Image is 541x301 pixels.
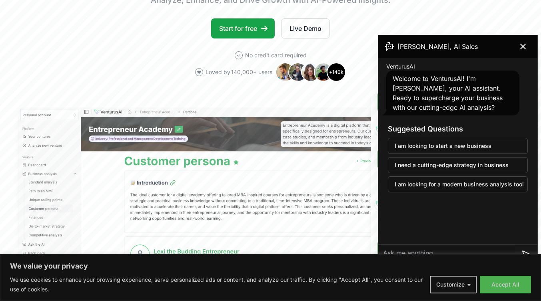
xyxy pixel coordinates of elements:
[388,123,528,135] h3: Suggested Questions
[10,261,531,271] p: We value your privacy
[386,63,415,71] span: VenturusAI
[397,42,478,51] span: [PERSON_NAME], AI Sales
[388,138,528,154] button: I am looking to start a new business
[430,276,477,293] button: Customize
[388,157,528,173] button: I need a cutting-edge strategy in business
[281,18,330,38] a: Live Demo
[393,75,503,111] span: Welcome to VenturusAI! I'm [PERSON_NAME], your AI assistant. Ready to supercharge your business w...
[10,275,424,294] p: We use cookies to enhance your browsing experience, serve personalized ads or content, and analyz...
[211,18,275,38] a: Start for free
[314,63,333,82] img: Avatar 4
[388,176,528,192] button: I am looking for a modern business analysis tool
[275,63,295,82] img: Avatar 1
[301,63,320,82] img: Avatar 3
[288,63,307,82] img: Avatar 2
[480,276,531,293] button: Accept All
